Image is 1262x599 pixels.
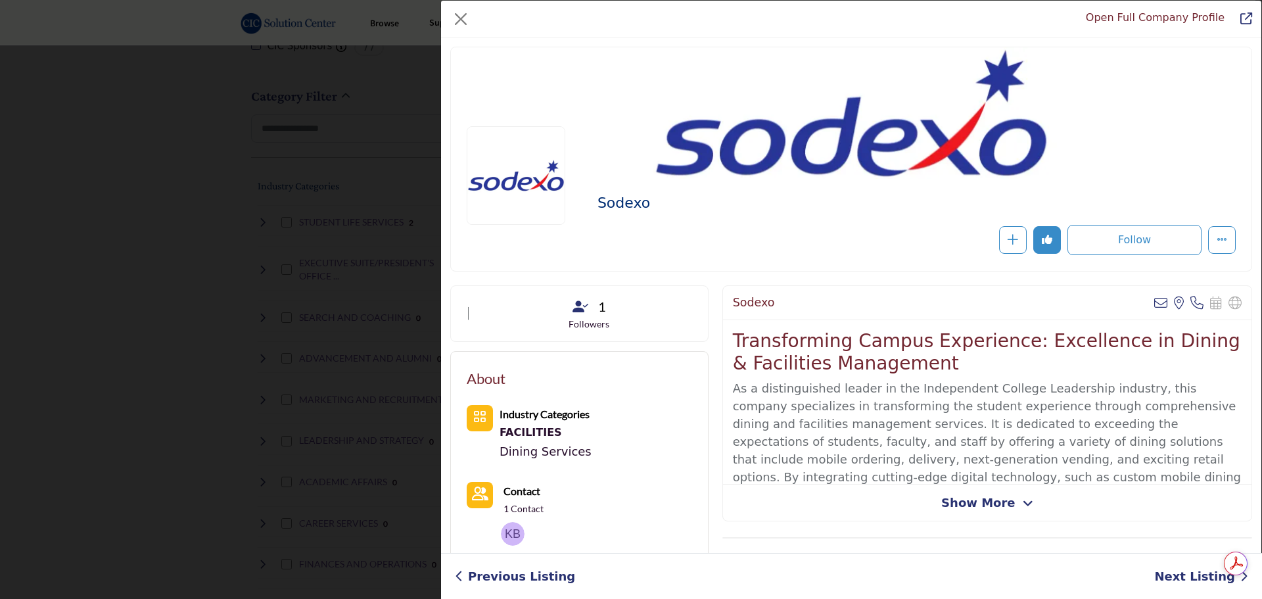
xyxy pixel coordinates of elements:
button: Close [450,9,471,30]
span: Show More [941,494,1015,512]
h2: Sodexo [597,195,959,212]
a: Contact [503,482,540,500]
a: FACILITIES [500,423,592,443]
p: As a distinguished leader in the Independent College Leadership industry, this company specialize... [733,379,1242,575]
img: Kitty B. [501,522,525,546]
img: sodexo logo [467,126,565,225]
a: Link of redirect to contact page [467,482,493,508]
a: Redirect to sodexo [1086,11,1225,24]
a: Previous Listing [455,567,575,585]
a: Dining Services [500,444,592,458]
h2: About [467,368,505,389]
b: Contact [503,485,540,497]
button: Redirect to login page [1033,226,1061,254]
h2: Transforming Campus Experience: Excellence in Dining & Facilities Management [733,330,1242,374]
button: Category Icon [467,405,493,431]
h2: Sodexo [733,296,775,310]
a: 1 Contact [503,502,544,515]
button: Contact-Employee Icon [467,482,493,508]
button: More Options [1208,226,1236,254]
a: Next Listing [1154,567,1248,585]
p: Followers [487,318,691,331]
div: Campus infrastructure, maintenance systems, and physical plant management solutions for education... [500,423,592,443]
button: Redirect to login [1067,225,1202,255]
b: Industry Categories [500,408,590,420]
span: 1 [598,297,606,316]
a: Industry Categories [500,407,590,421]
button: Redirect to login page [999,226,1027,254]
a: Redirect to sodexo [1231,10,1252,28]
